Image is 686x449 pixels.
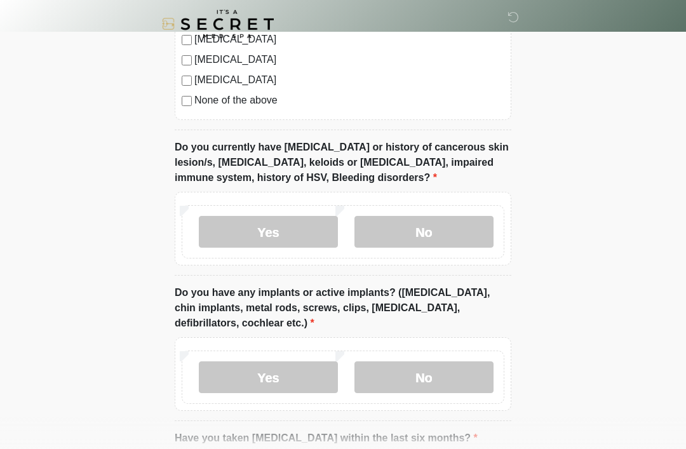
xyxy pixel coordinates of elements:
img: It's A Secret Med Spa Logo [162,10,274,38]
label: None of the above [194,93,504,108]
input: None of the above [182,96,192,106]
label: [MEDICAL_DATA] [194,72,504,88]
label: No [354,361,494,393]
label: Yes [199,361,338,393]
label: No [354,216,494,248]
label: Do you currently have [MEDICAL_DATA] or history of cancerous skin lesion/s, [MEDICAL_DATA], keloi... [175,140,511,185]
input: [MEDICAL_DATA] [182,76,192,86]
label: [MEDICAL_DATA] [194,52,504,67]
label: Yes [199,216,338,248]
input: [MEDICAL_DATA] [182,55,192,65]
label: Have you taken [MEDICAL_DATA] within the last six months? [175,431,478,446]
label: Do you have any implants or active implants? ([MEDICAL_DATA], chin implants, metal rods, screws, ... [175,285,511,331]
